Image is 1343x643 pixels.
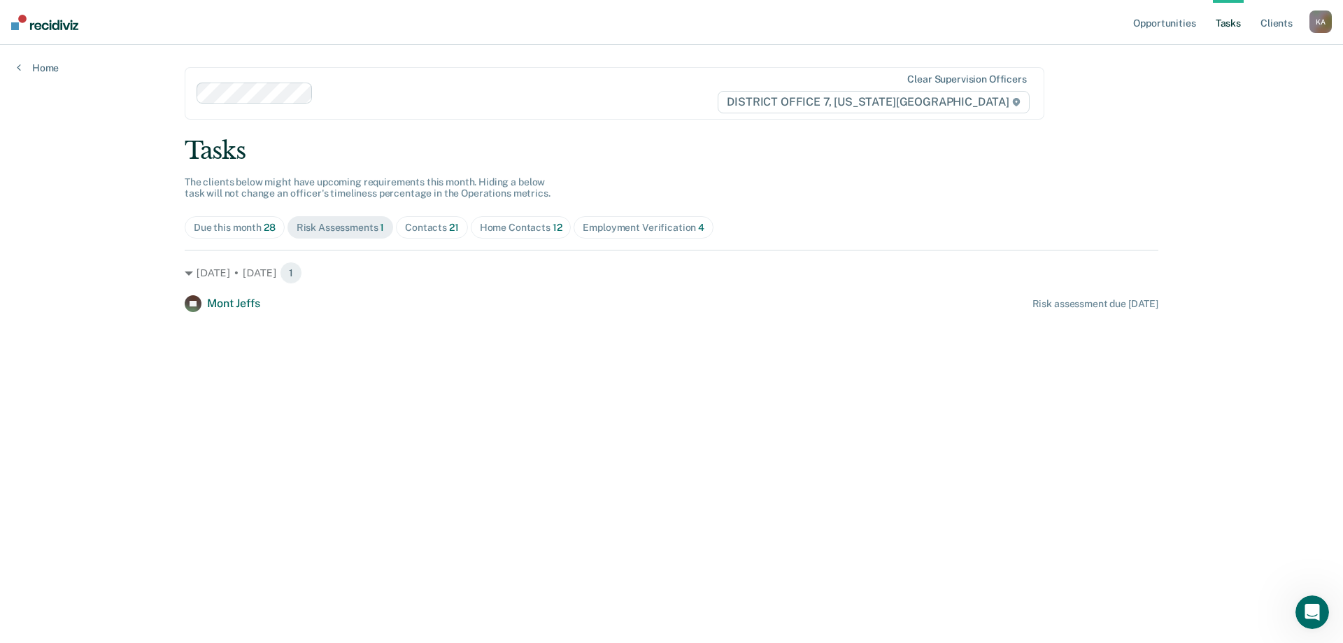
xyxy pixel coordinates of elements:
[297,222,385,234] div: Risk Assessments
[1309,10,1332,33] button: KA
[405,222,459,234] div: Contacts
[185,176,550,199] span: The clients below might have upcoming requirements this month. Hiding a below task will not chang...
[553,222,562,233] span: 12
[1032,298,1158,310] div: Risk assessment due [DATE]
[194,222,276,234] div: Due this month
[380,222,384,233] span: 1
[907,73,1026,85] div: Clear supervision officers
[698,222,704,233] span: 4
[449,222,459,233] span: 21
[17,62,59,74] a: Home
[1295,595,1329,629] iframe: Intercom live chat
[480,222,562,234] div: Home Contacts
[11,15,78,30] img: Recidiviz
[207,297,260,310] span: Mont Jeffs
[280,262,302,284] span: 1
[264,222,276,233] span: 28
[718,91,1029,113] span: DISTRICT OFFICE 7, [US_STATE][GEOGRAPHIC_DATA]
[583,222,704,234] div: Employment Verification
[185,262,1158,284] div: [DATE] • [DATE] 1
[1309,10,1332,33] div: K A
[185,136,1158,165] div: Tasks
